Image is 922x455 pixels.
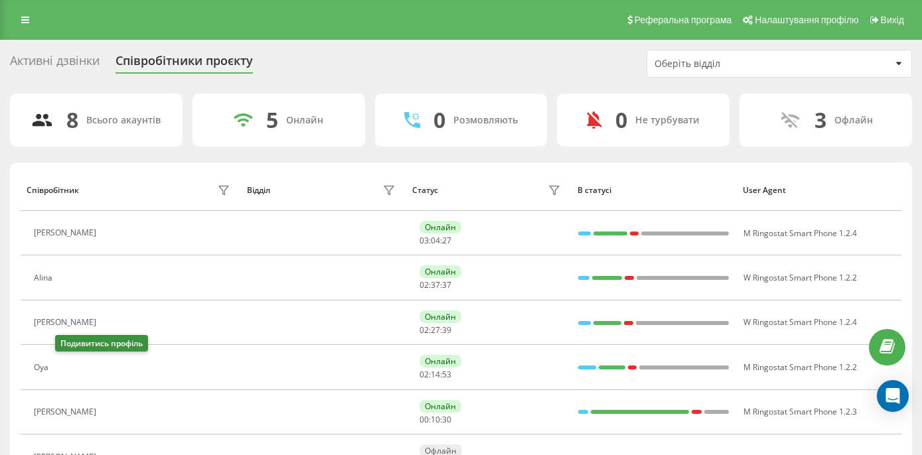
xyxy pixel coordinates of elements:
[743,361,857,373] span: M Ringostat Smart Phone 1.2.2
[86,115,161,126] div: Всього акаунтів
[266,107,278,133] div: 5
[420,400,461,413] div: Онлайн
[247,186,270,195] div: Відділ
[743,316,857,328] span: W Ringostat Smart Phone 1.2.4
[420,369,429,380] span: 02
[412,186,438,195] div: Статус
[286,115,323,126] div: Онлайн
[453,115,518,126] div: Розмовляють
[10,54,100,74] div: Активні дзвінки
[442,414,451,425] span: 30
[431,279,440,291] span: 37
[834,115,873,126] div: Офлайн
[755,15,858,25] span: Налаштування профілю
[34,363,52,372] div: Oya
[420,281,451,290] div: : :
[635,15,732,25] span: Реферальна програма
[55,335,148,352] div: Подивитись профіль
[431,369,440,380] span: 14
[115,54,253,74] div: Співробітники проєкту
[420,221,461,233] div: Онлайн
[66,107,78,133] div: 8
[420,279,429,291] span: 02
[34,273,56,283] div: Alina
[420,236,451,245] div: : :
[420,265,461,278] div: Онлайн
[431,235,440,246] span: 04
[442,235,451,246] span: 27
[34,228,100,237] div: [PERSON_NAME]
[420,310,461,323] div: Онлайн
[743,227,857,239] span: M Ringostat Smart Phone 1.2.4
[420,355,461,367] div: Онлайн
[433,107,445,133] div: 0
[420,414,429,425] span: 00
[431,324,440,336] span: 27
[442,369,451,380] span: 53
[34,407,100,417] div: [PERSON_NAME]
[635,115,700,126] div: Не турбувати
[420,235,429,246] span: 03
[881,15,904,25] span: Вихід
[743,272,857,283] span: W Ringostat Smart Phone 1.2.2
[743,406,857,417] span: M Ringostat Smart Phone 1.2.3
[442,279,451,291] span: 37
[743,186,895,195] div: User Agent
[654,58,813,70] div: Оберіть відділ
[34,318,100,327] div: [PERSON_NAME]
[431,414,440,425] span: 10
[420,324,429,336] span: 02
[420,415,451,424] div: : :
[814,107,826,133] div: 3
[577,186,730,195] div: В статусі
[420,326,451,335] div: : :
[27,186,79,195] div: Співробітник
[877,380,909,412] div: Open Intercom Messenger
[420,370,451,379] div: : :
[615,107,627,133] div: 0
[442,324,451,336] span: 39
